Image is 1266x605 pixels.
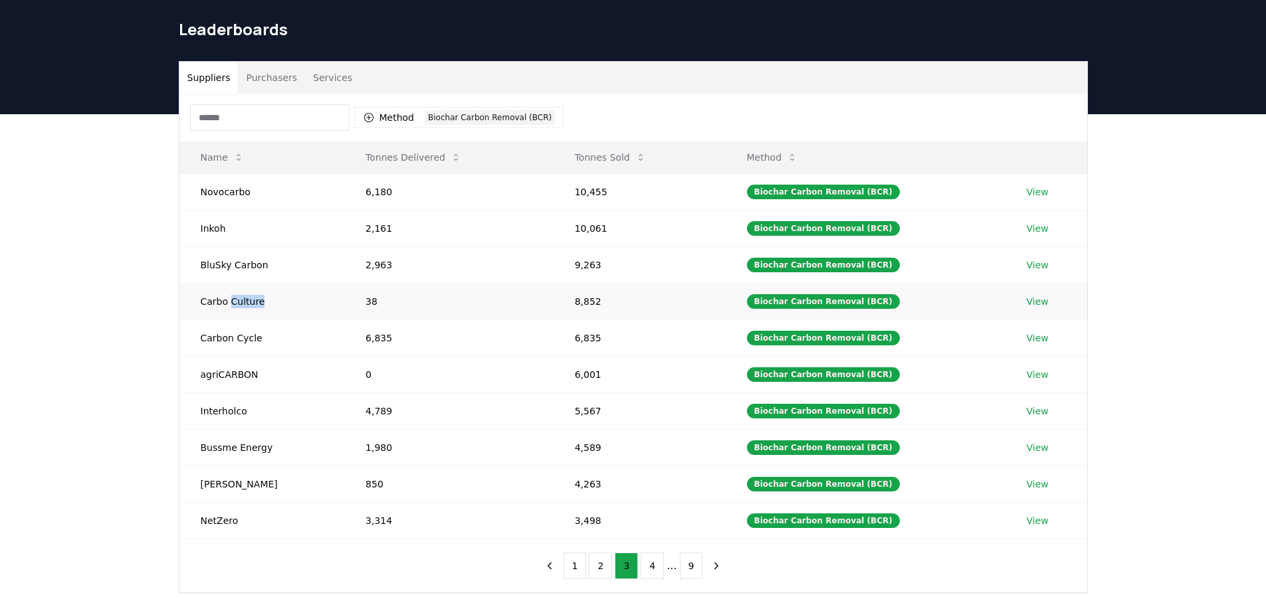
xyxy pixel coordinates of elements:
[1027,404,1049,418] a: View
[736,144,809,171] button: Method
[747,404,900,418] div: Biochar Carbon Removal (BCR)
[747,440,900,455] div: Biochar Carbon Removal (BCR)
[538,553,561,579] button: previous page
[747,294,900,309] div: Biochar Carbon Removal (BCR)
[179,392,345,429] td: Interholco
[179,319,345,356] td: Carbon Cycle
[344,429,554,466] td: 1,980
[355,144,472,171] button: Tonnes Delivered
[179,502,345,539] td: NetZero
[589,553,612,579] button: 2
[1027,185,1049,199] a: View
[1027,295,1049,308] a: View
[615,553,638,579] button: 3
[705,553,728,579] button: next page
[1027,368,1049,381] a: View
[179,210,345,246] td: Inkoh
[179,466,345,502] td: [PERSON_NAME]
[344,283,554,319] td: 38
[554,283,726,319] td: 8,852
[747,258,900,272] div: Biochar Carbon Removal (BCR)
[747,185,900,199] div: Biochar Carbon Removal (BCR)
[554,173,726,210] td: 10,455
[344,356,554,392] td: 0
[344,246,554,283] td: 2,963
[179,62,239,94] button: Suppliers
[554,392,726,429] td: 5,567
[355,107,564,128] button: MethodBiochar Carbon Removal (BCR)
[554,466,726,502] td: 4,263
[1027,258,1049,272] a: View
[747,513,900,528] div: Biochar Carbon Removal (BCR)
[190,144,255,171] button: Name
[747,331,900,345] div: Biochar Carbon Removal (BCR)
[344,502,554,539] td: 3,314
[747,221,900,236] div: Biochar Carbon Removal (BCR)
[179,429,345,466] td: Bussme Energy
[554,502,726,539] td: 3,498
[344,210,554,246] td: 2,161
[179,246,345,283] td: BluSky Carbon
[564,144,657,171] button: Tonnes Sold
[425,110,555,125] div: Biochar Carbon Removal (BCR)
[747,367,900,382] div: Biochar Carbon Removal (BCR)
[344,173,554,210] td: 6,180
[554,210,726,246] td: 10,061
[564,553,587,579] button: 1
[680,553,703,579] button: 9
[641,553,664,579] button: 4
[1027,222,1049,235] a: View
[667,558,677,574] li: ...
[179,19,1088,40] h1: Leaderboards
[554,429,726,466] td: 4,589
[344,466,554,502] td: 850
[238,62,305,94] button: Purchasers
[1027,514,1049,527] a: View
[344,319,554,356] td: 6,835
[179,356,345,392] td: agriCARBON
[554,246,726,283] td: 9,263
[1027,441,1049,454] a: View
[747,477,900,491] div: Biochar Carbon Removal (BCR)
[179,173,345,210] td: Novocarbo
[179,283,345,319] td: Carbo Culture
[554,319,726,356] td: 6,835
[554,356,726,392] td: 6,001
[1027,331,1049,345] a: View
[344,392,554,429] td: 4,789
[305,62,360,94] button: Services
[1027,477,1049,491] a: View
